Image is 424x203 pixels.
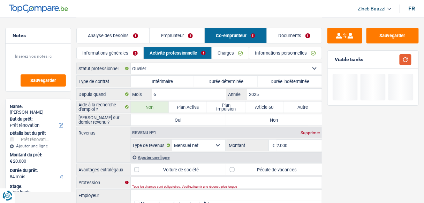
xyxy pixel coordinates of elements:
label: Voiture de société [131,164,226,175]
label: Pécule de vacances [226,164,322,175]
a: Documents [267,28,322,43]
a: Analyse des besoins [77,28,149,43]
label: [PERSON_NAME] sur dernier revenu ? [77,114,131,125]
label: Non [226,114,322,125]
label: Article 60 [245,101,284,113]
label: Depuis quand [77,89,131,100]
input: Cherchez votre employeur [131,190,322,201]
a: Emprunteur [150,28,204,43]
label: Plan Activa [169,101,207,113]
label: Aide à la recherche d'emploi ? [77,101,131,113]
div: Détails but du prêt [10,131,67,136]
input: MM [152,89,226,100]
div: Ajouter une ligne [10,144,67,148]
label: Revenus [77,127,130,135]
a: Informations personnelles [249,47,322,59]
label: Profession [77,177,131,188]
span: € [269,140,277,151]
label: Type de revenus [131,140,173,151]
span: Sauvegarder [30,78,56,83]
a: Zineb Baazzi [353,3,392,15]
img: TopCompare Logo [9,5,68,13]
h5: Notes [13,33,64,39]
label: Année [226,89,247,100]
label: Intérimaire [131,76,195,87]
div: Revenu nº1 [131,131,158,135]
label: Employeur [77,190,131,201]
div: Ajouter une ligne [131,152,322,162]
a: Charges [212,47,249,59]
label: Avantages extralégaux [77,164,131,175]
label: Statut professionnel [77,63,131,74]
label: Type de contrat [77,76,131,87]
div: New leads [10,189,67,195]
input: AAAA [247,89,322,100]
div: Viable banks [335,57,363,63]
div: Supprimer [299,131,322,135]
label: Durée déterminée [194,76,258,87]
div: Name: [10,104,67,109]
span: Zineb Baazzi [358,6,386,12]
a: Co-emprunteur [205,28,267,43]
label: Durée du prêt: [10,168,65,173]
button: Sauvegarder [21,74,66,87]
div: fr [409,5,415,12]
label: But du prêt: [10,116,65,122]
label: Mois [131,89,152,100]
div: [PERSON_NAME] [10,109,67,115]
label: Montant du prêt: [10,152,65,158]
a: Activité professionnelle [144,47,211,59]
div: Tous les champs sont obligatoires. Veuillez fournir une réponse plus longue [132,185,302,188]
label: Montant [227,140,269,151]
div: Stage: [10,184,67,189]
span: € [10,159,12,164]
label: Autre [283,101,322,113]
button: Sauvegarder [366,28,419,43]
label: Oui [131,114,226,125]
a: Informations générales [77,47,143,59]
label: Plan Impulsion [207,101,245,113]
label: Durée indéterminée [258,76,322,87]
label: Non [131,101,169,113]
